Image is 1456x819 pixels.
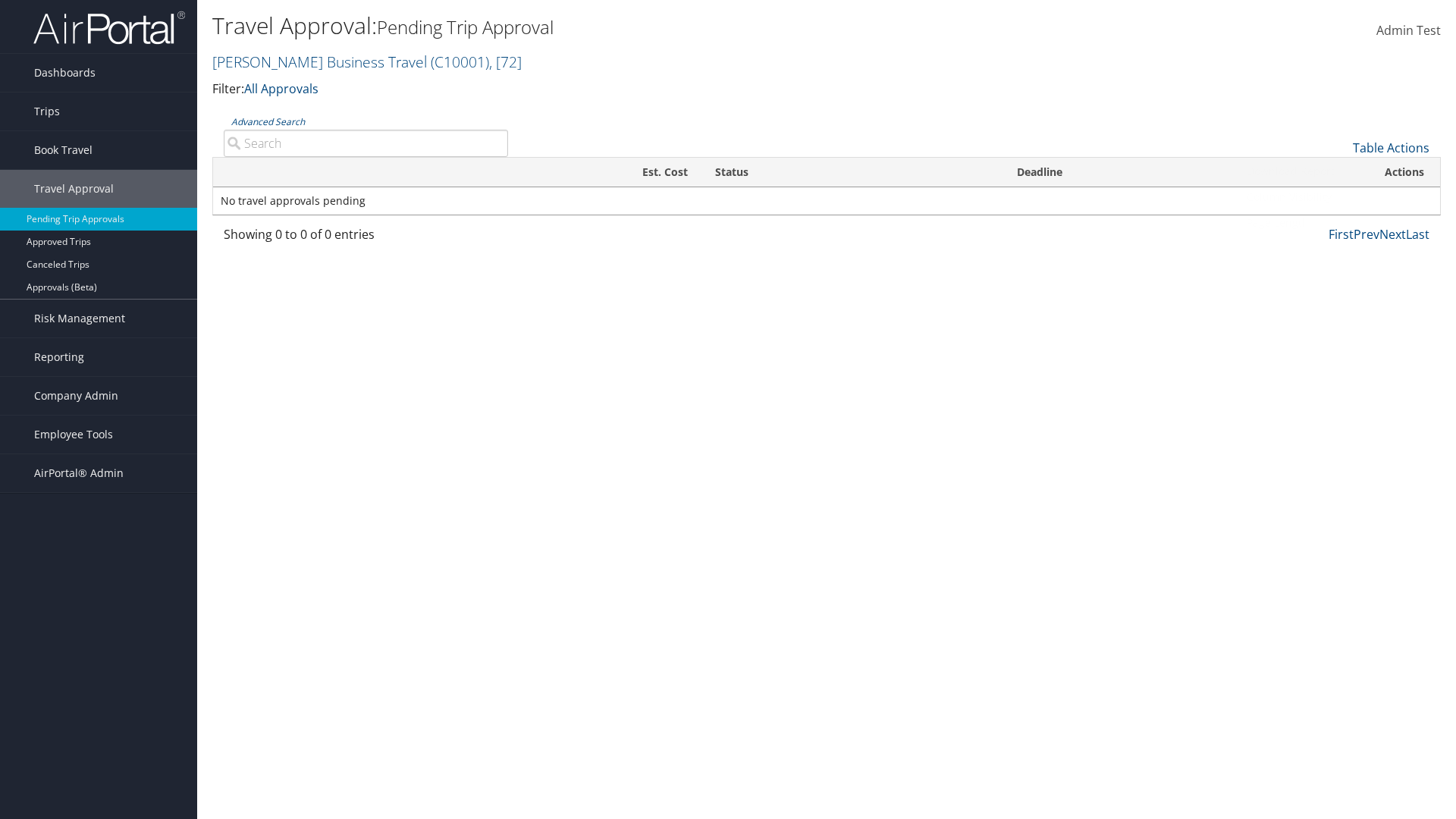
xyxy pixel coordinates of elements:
span: Company Admin [34,377,118,415]
span: Travel Approval [34,170,114,208]
img: airportal-logo.png [33,10,185,45]
span: Dashboards [34,54,96,92]
span: Employee Tools [34,416,113,453]
span: Risk Management [34,300,125,337]
span: AirPortal® Admin [34,454,124,492]
span: Reporting [34,338,84,376]
a: Page Length [1241,210,1440,236]
a: Column Visibility [1241,184,1440,210]
span: Trips [34,93,60,130]
a: Download Report [1241,158,1440,184]
span: Book Travel [34,131,93,169]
